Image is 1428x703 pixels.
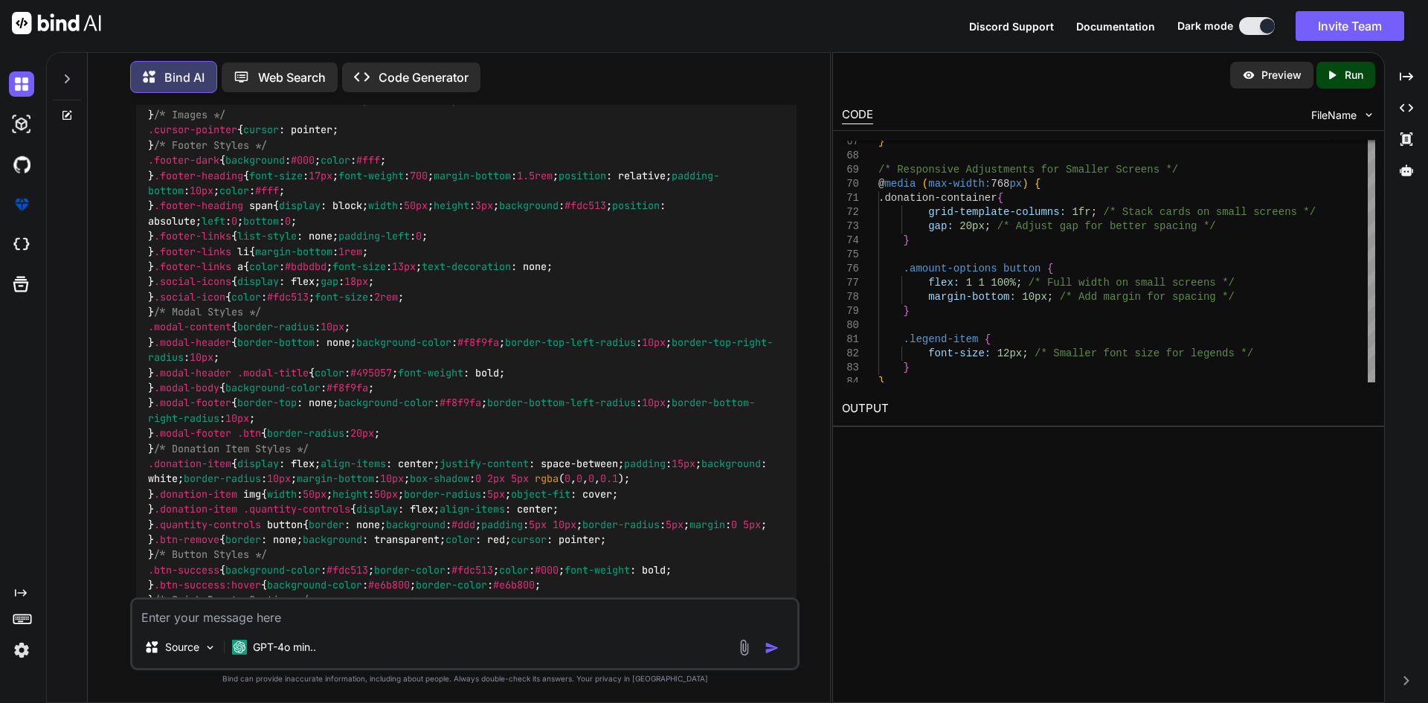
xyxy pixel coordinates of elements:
div: 79 [842,304,859,318]
span: display [356,503,398,516]
span: #bdbdbd [285,260,327,273]
span: background-color [225,381,321,394]
span: 768 [991,178,1009,190]
span: width [368,199,398,213]
span: } [903,305,909,317]
p: Preview [1261,68,1302,83]
span: color [249,260,279,273]
span: /* Footer Styles */ [154,138,267,152]
span: #e6b800 [493,578,535,591]
p: Web Search [258,68,326,86]
span: .modal-content [148,321,231,334]
div: 72 [842,205,859,219]
span: justify-content [440,457,529,470]
div: 69 [842,163,859,177]
div: 68 [842,149,859,163]
span: list-style [237,229,297,243]
span: background [225,154,285,167]
span: 20px [350,427,374,440]
img: GPT-4o mini [232,640,247,655]
span: button [1003,263,1041,275]
span: #495057 [350,366,392,379]
span: /* Add margin for spacing */ [1059,291,1234,303]
span: 10px [642,397,666,410]
button: Documentation [1076,19,1155,34]
span: font-weight [338,169,404,182]
span: 1 [965,277,971,289]
div: 84 [842,375,859,389]
span: margin-bottom [255,245,332,258]
span: #000 [291,154,315,167]
div: 83 [842,361,859,375]
span: span [249,199,273,213]
span: Documentation [1076,20,1155,33]
span: } [878,135,884,147]
span: ; [984,220,990,232]
span: color [315,366,344,379]
span: .modal-header [154,336,231,349]
span: 18px [344,275,368,289]
span: border-radius [237,321,315,334]
span: 15px [672,457,695,470]
span: display [237,275,279,289]
span: } [903,234,909,246]
span: border [225,533,261,546]
span: 0 [588,472,594,486]
span: #ddd [451,518,475,531]
span: } [903,362,909,373]
span: left [202,214,225,228]
div: 75 [842,248,859,262]
span: #f8f9fa [327,381,368,394]
span: #fdc513 [565,199,606,213]
span: 50px [374,487,398,501]
span: margin-bottom: [928,291,1016,303]
span: margin-bottom [297,472,374,486]
span: background [701,457,761,470]
span: text-decoration [422,260,511,273]
span: } [878,376,884,388]
span: :hover [225,578,261,591]
span: width [267,487,297,501]
span: padding [624,457,666,470]
span: .btn-success [154,578,225,591]
span: border-color [374,563,446,577]
span: /* Smaller font size for legends */ [1035,347,1253,359]
span: 5px [666,518,684,531]
span: padding-bottom [148,169,719,197]
span: height [434,199,469,213]
span: .btn-remove [154,533,219,546]
span: .quantity-controls [243,503,350,516]
p: Bind AI [164,68,205,86]
span: flex: [928,277,959,289]
div: 78 [842,290,859,304]
p: Code Generator [379,68,469,86]
div: 81 [842,333,859,347]
span: .quantity-controls [154,518,261,531]
img: chevron down [1363,109,1375,121]
span: #fdc513 [327,563,368,577]
img: Bind AI [12,12,101,34]
span: /* Adjust gap for better spacing */ [997,220,1215,232]
span: ; [1047,291,1053,303]
span: .footer-dark [148,154,219,167]
span: max-width: [928,178,991,190]
span: font-size [332,260,386,273]
span: .modal-footer [154,427,231,440]
span: font-size: [928,347,991,359]
span: color [231,290,261,304]
span: position [612,199,660,213]
span: 10px [225,411,249,425]
span: font-size [315,290,368,304]
span: ; [1090,206,1096,218]
h2: OUTPUT [833,391,1384,426]
span: background [303,533,362,546]
p: Run [1345,68,1363,83]
span: 20px [959,220,985,232]
span: align-items [321,457,386,470]
span: 5px [487,487,505,501]
span: px [1009,178,1022,190]
img: cloudideIcon [9,232,34,257]
p: Bind can provide inaccurate information, including about people. Always double-check its answers.... [130,673,800,684]
span: display [237,457,279,470]
span: color [368,93,398,106]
